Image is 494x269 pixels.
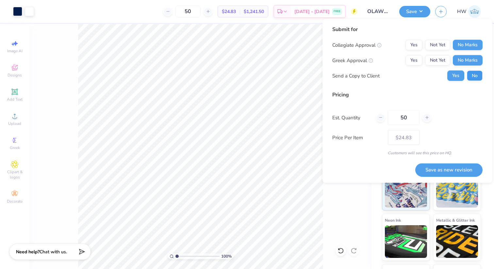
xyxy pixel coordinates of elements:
img: Neon Ink [385,225,427,258]
div: Collegiate Approval [332,41,382,49]
button: Yes [447,71,464,81]
input: Untitled Design [362,5,394,18]
span: HW [457,8,467,15]
button: No Marks [453,55,483,66]
div: Greek Approval [332,57,373,64]
span: Chat with us. [40,249,67,255]
label: Est. Quantity [332,114,371,121]
span: FREE [334,9,340,14]
img: Standard [385,175,427,208]
span: Decorate [7,199,23,204]
button: No [467,71,483,81]
span: Neon Ink [385,217,401,224]
div: Submit for [332,25,483,33]
button: Save [399,6,430,17]
div: Customers will see this price on HQ. [332,150,483,156]
input: – – [388,110,420,125]
div: Pricing [332,91,483,99]
button: Not Yet [425,55,450,66]
img: Hannah Wang [468,5,481,18]
button: No Marks [453,40,483,50]
input: – – [175,6,201,17]
label: Price Per Item [332,134,383,141]
span: $1,241.50 [244,8,264,15]
button: Yes [405,40,422,50]
span: Designs [8,73,22,78]
div: Send a Copy to Client [332,72,380,79]
button: Save as new revision [415,163,483,177]
button: Not Yet [425,40,450,50]
span: Add Text [7,97,23,102]
span: $24.83 [222,8,236,15]
img: Puff Ink [436,175,478,208]
a: HW [457,5,481,18]
button: Yes [405,55,422,66]
img: Metallic & Glitter Ink [436,225,478,258]
span: Metallic & Glitter Ink [436,217,475,224]
span: Image AI [7,48,23,54]
span: Upload [8,121,21,126]
span: [DATE] - [DATE] [294,8,330,15]
span: Clipart & logos [3,169,26,180]
span: 100 % [221,253,232,259]
strong: Need help? [16,249,40,255]
span: Greek [10,145,20,150]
